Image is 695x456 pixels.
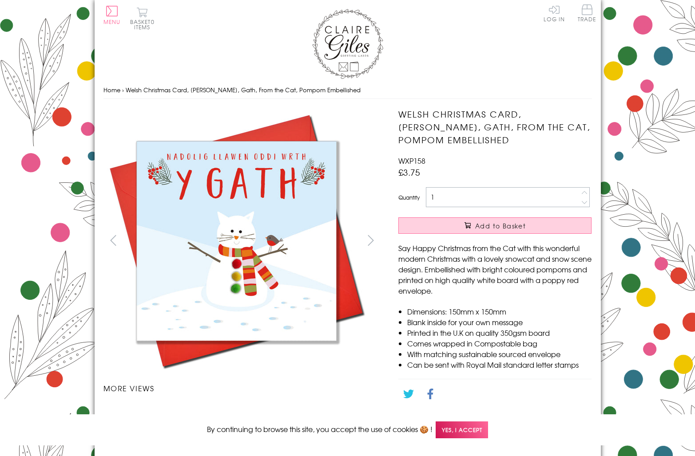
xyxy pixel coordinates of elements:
a: Log In [544,4,565,22]
li: Carousel Page 1 (Current Slide) [103,402,173,422]
li: Can be sent with Royal Mail standard letter stamps [407,359,592,370]
a: Trade [578,4,596,24]
h1: Welsh Christmas Card, [PERSON_NAME], Gath, From the Cat, Pompom Embellished [398,108,592,146]
li: Blank inside for your own message [407,317,592,327]
button: Basket0 items [130,7,155,30]
span: Yes, I accept [436,421,488,439]
img: Welsh Christmas Card, Nadolig Llawen, Gath, From the Cat, Pompom Embellished [381,108,647,321]
span: Welsh Christmas Card, [PERSON_NAME], Gath, From the Cat, Pompom Embellished [126,86,361,94]
li: Carousel Page 4 [311,402,381,422]
span: Menu [103,18,121,26]
li: With matching sustainable sourced envelope [407,349,592,359]
h3: More views [103,383,381,393]
ul: Carousel Pagination [103,402,381,441]
li: Dimensions: 150mm x 150mm [407,306,592,317]
button: next [361,230,381,250]
button: Add to Basket [398,217,592,234]
span: WXP158 [398,155,425,166]
li: Printed in the U.K on quality 350gsm board [407,327,592,338]
p: Say Happy Christmas from the Cat with this wonderful modern Christmas with a lovely snowcat and s... [398,243,592,296]
span: Add to Basket [475,221,526,230]
a: Go back to the collection [406,413,492,423]
span: › [122,86,124,94]
label: Quantity [398,193,420,201]
span: £3.75 [398,166,420,178]
button: prev [103,230,123,250]
button: Menu [103,6,121,24]
a: Home [103,86,120,94]
span: Trade [578,4,596,22]
li: Carousel Page 2 [173,402,242,422]
img: Claire Giles Greetings Cards [312,9,383,79]
img: Welsh Christmas Card, Nadolig Llawen, Gath, From the Cat, Pompom Embellished [103,108,369,374]
nav: breadcrumbs [103,81,592,99]
li: Comes wrapped in Compostable bag [407,338,592,349]
li: Carousel Page 3 [242,402,311,422]
span: 0 items [134,18,155,31]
